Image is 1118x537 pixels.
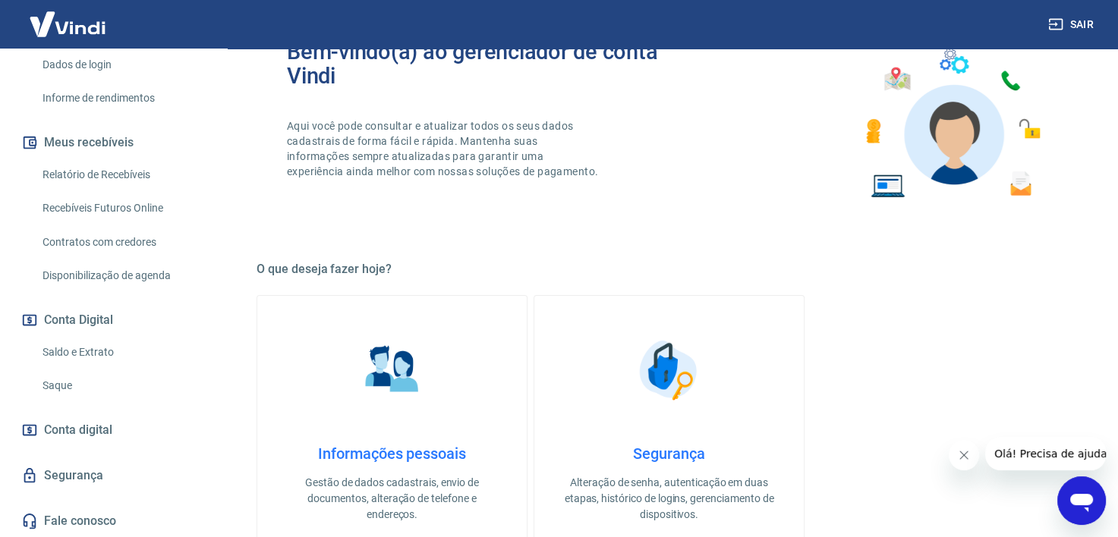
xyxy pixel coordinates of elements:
[18,459,209,492] a: Segurança
[949,440,979,470] iframe: Fechar mensagem
[257,262,1082,277] h5: O que deseja fazer hoje?
[36,370,209,401] a: Saque
[18,413,209,447] a: Conta digital
[559,475,779,523] p: Alteração de senha, autenticação em duas etapas, histórico de logins, gerenciamento de dispositivos.
[631,332,707,408] img: Segurança
[36,227,209,258] a: Contratos com credores
[18,1,117,47] img: Vindi
[282,444,502,463] h4: Informações pessoais
[18,126,209,159] button: Meus recebíveis
[282,475,502,523] p: Gestão de dados cadastrais, envio de documentos, alteração de telefone e endereços.
[287,118,601,179] p: Aqui você pode consultar e atualizar todos os seus dados cadastrais de forma fácil e rápida. Mant...
[9,11,128,23] span: Olá! Precisa de ajuda?
[18,303,209,337] button: Conta Digital
[852,39,1051,207] img: Imagem de um avatar masculino com diversos icones exemplificando as funcionalidades do gerenciado...
[1045,11,1100,39] button: Sair
[985,437,1106,470] iframe: Mensagem da empresa
[36,260,209,291] a: Disponibilização de agenda
[1057,476,1106,525] iframe: Botão para abrir a janela de mensagens
[36,159,209,190] a: Relatório de Recebíveis
[36,83,209,114] a: Informe de rendimentos
[36,49,209,80] a: Dados de login
[287,39,669,88] h2: Bem-vindo(a) ao gerenciador de conta Vindi
[36,193,209,224] a: Recebíveis Futuros Online
[36,337,209,368] a: Saldo e Extrato
[559,444,779,463] h4: Segurança
[354,332,430,408] img: Informações pessoais
[44,419,112,441] span: Conta digital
